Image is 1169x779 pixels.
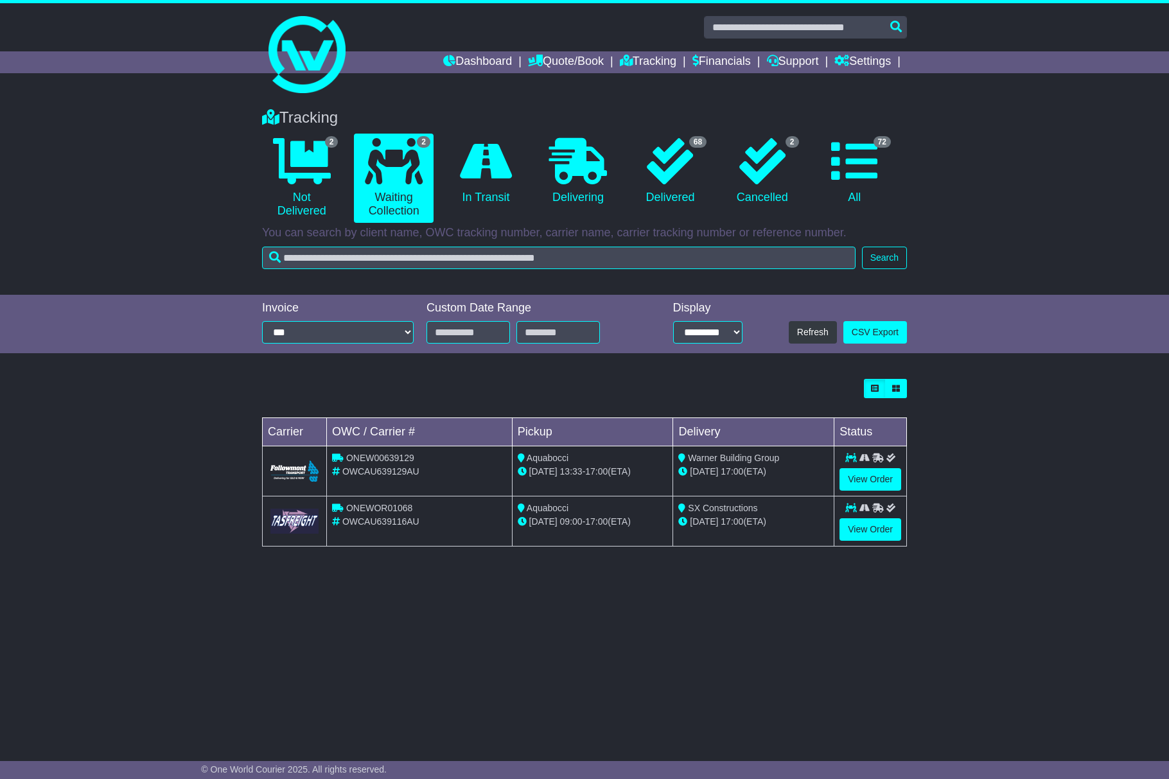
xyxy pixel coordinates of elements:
span: OWCAU639129AU [342,466,419,477]
span: 2 [325,136,338,148]
span: OWCAU639116AU [342,516,419,527]
div: Display [673,301,743,315]
a: Dashboard [443,51,512,73]
a: 2 Not Delivered [262,134,341,223]
span: 17:00 [585,466,608,477]
span: 72 [874,136,891,148]
span: [DATE] [690,516,718,527]
a: 2 Waiting Collection [354,134,433,223]
span: 13:33 [560,466,583,477]
span: [DATE] [529,466,558,477]
div: - (ETA) [518,515,668,529]
span: © One World Courier 2025. All rights reserved. [201,764,387,775]
span: Warner Building Group [688,453,779,463]
span: SX Constructions [688,503,757,513]
div: Invoice [262,301,414,315]
td: Delivery [673,418,834,446]
button: Search [862,247,907,269]
span: 2 [417,136,430,148]
td: Carrier [263,418,327,446]
img: GetCarrierServiceLogo [270,509,319,534]
a: Tracking [620,51,676,73]
a: 68 Delivered [631,134,710,209]
div: (ETA) [678,465,829,478]
div: - (ETA) [518,465,668,478]
span: [DATE] [690,466,718,477]
a: CSV Export [843,321,907,344]
a: Support [767,51,819,73]
span: 17:00 [585,516,608,527]
span: 09:00 [560,516,583,527]
div: (ETA) [678,515,829,529]
a: 2 Cancelled [723,134,802,209]
a: Financials [692,51,751,73]
span: ONEWOR01068 [346,503,412,513]
a: Delivering [538,134,617,209]
a: In Transit [446,134,525,209]
td: OWC / Carrier # [327,418,513,446]
p: You can search by client name, OWC tracking number, carrier name, carrier tracking number or refe... [262,226,907,240]
img: Followmont_Transport.png [270,460,319,482]
a: Quote/Book [528,51,604,73]
a: 72 All [815,134,894,209]
a: Settings [834,51,891,73]
span: 68 [689,136,707,148]
div: Tracking [256,109,913,127]
span: Aquabocci [527,453,568,463]
span: 17:00 [721,516,743,527]
span: 17:00 [721,466,743,477]
button: Refresh [789,321,837,344]
span: Aquabocci [527,503,568,513]
td: Pickup [512,418,673,446]
span: [DATE] [529,516,558,527]
span: ONEW00639129 [346,453,414,463]
td: Status [834,418,907,446]
div: Custom Date Range [426,301,633,315]
a: View Order [839,468,901,491]
a: View Order [839,518,901,541]
span: 2 [786,136,799,148]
